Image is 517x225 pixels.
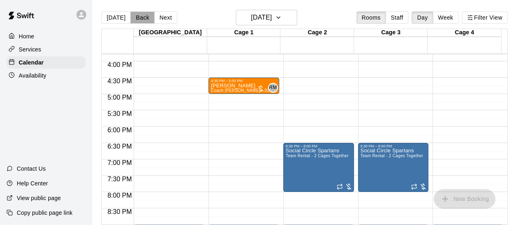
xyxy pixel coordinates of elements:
h6: [DATE] [251,12,272,23]
p: Services [19,45,41,53]
div: 6:30 PM – 8:00 PM [360,144,394,148]
span: 8:30 PM [105,208,134,215]
p: Availability [19,71,47,80]
a: Availability [7,69,85,82]
button: Day [412,11,433,24]
button: [DATE] [236,10,297,25]
button: [DATE] [101,11,131,24]
span: 6:30 PM [105,143,134,150]
span: 8:00 PM [105,192,134,199]
div: Cage 3 [354,29,427,37]
span: Recurring event [411,183,417,190]
span: 5:30 PM [105,110,134,117]
span: Team Rental - 2 Cages Together [286,154,349,158]
button: Staff [385,11,409,24]
button: Next [154,11,177,24]
span: 6:00 PM [105,127,134,134]
span: 7:30 PM [105,176,134,183]
p: Copy public page link [17,209,72,217]
button: Rooms [356,11,386,24]
span: 7:00 PM [105,159,134,166]
span: Rick McCleskey [271,83,278,93]
div: 4:30 PM – 5:00 PM: Coach Rick - 30 minutes [208,78,279,94]
span: You don't have the permission to add bookings [434,195,495,202]
div: [GEOGRAPHIC_DATA] [134,29,207,37]
span: RM [269,84,277,92]
p: Contact Us [17,165,46,173]
p: Help Center [17,179,48,187]
button: Week [433,11,459,24]
div: Cage 1 [207,29,281,37]
div: Rick McCleskey [268,83,278,93]
div: 4:30 PM – 5:00 PM [211,79,244,83]
button: Filter View [462,11,508,24]
div: 6:30 PM – 8:00 PM [286,144,319,148]
span: 4:00 PM [105,61,134,68]
p: Calendar [19,58,44,67]
div: Cage 2 [280,29,354,37]
span: Team Rental - 2 Cages Together [360,154,423,158]
div: 6:30 PM – 8:00 PM: Team Rental - 2 Cages Together [283,143,354,192]
span: Recurring event [336,183,343,190]
span: 4:30 PM [105,78,134,85]
a: Services [7,43,85,56]
div: Cage 4 [427,29,501,37]
p: View public page [17,194,61,202]
div: 6:30 PM – 8:00 PM: Team Rental - 2 Cages Together [358,143,429,192]
button: Back [130,11,154,24]
a: Home [7,30,85,42]
span: 5:00 PM [105,94,134,101]
a: Calendar [7,56,85,69]
p: Home [19,32,34,40]
span: Coach [PERSON_NAME] - 30 minutes [211,88,285,93]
